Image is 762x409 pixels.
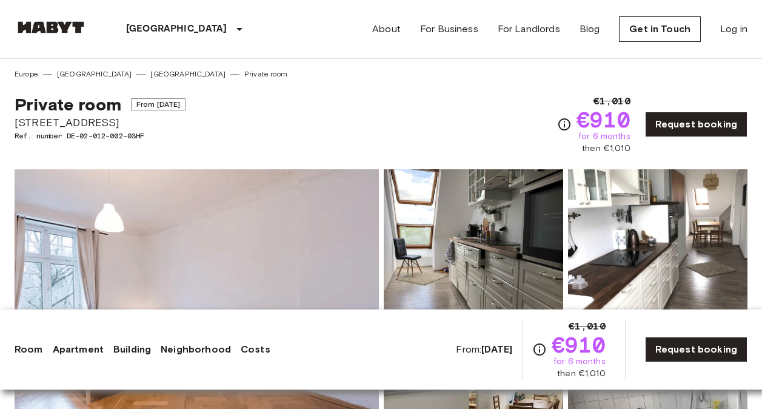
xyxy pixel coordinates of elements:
a: [GEOGRAPHIC_DATA] [57,69,132,79]
a: Get in Touch [619,16,701,42]
a: Neighborhood [161,342,231,357]
span: [STREET_ADDRESS] [15,115,185,130]
a: Europe [15,69,38,79]
p: [GEOGRAPHIC_DATA] [126,22,227,36]
img: Habyt [15,21,87,33]
a: Log in [720,22,747,36]
span: Private room [15,94,121,115]
svg: Check cost overview for full price breakdown. Please note that discounts apply to new joiners onl... [557,117,572,132]
a: Request booking [645,337,747,362]
span: From [DATE] [131,98,186,110]
a: Building [113,342,151,357]
b: [DATE] [481,343,512,355]
a: Request booking [645,112,747,137]
span: then €1,010 [582,143,630,155]
a: Private room [244,69,287,79]
span: then €1,010 [557,368,606,380]
a: Blog [580,22,600,36]
a: About [372,22,401,36]
span: Ref. number DE-02-012-002-03HF [15,130,185,141]
svg: Check cost overview for full price breakdown. Please note that discounts apply to new joiners onl... [532,342,547,357]
span: From: [456,343,512,356]
img: Picture of unit DE-02-012-002-03HF [384,169,563,328]
a: [GEOGRAPHIC_DATA] [150,69,226,79]
a: For Landlords [498,22,560,36]
span: €910 [577,109,630,130]
span: €1,010 [593,94,630,109]
a: Apartment [53,342,104,357]
span: for 6 months [578,130,630,143]
span: for 6 months [553,356,606,368]
a: For Business [420,22,478,36]
span: €910 [552,334,606,356]
a: Room [15,342,43,357]
img: Picture of unit DE-02-012-002-03HF [568,169,747,328]
a: Costs [241,342,270,357]
span: €1,010 [569,319,606,334]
